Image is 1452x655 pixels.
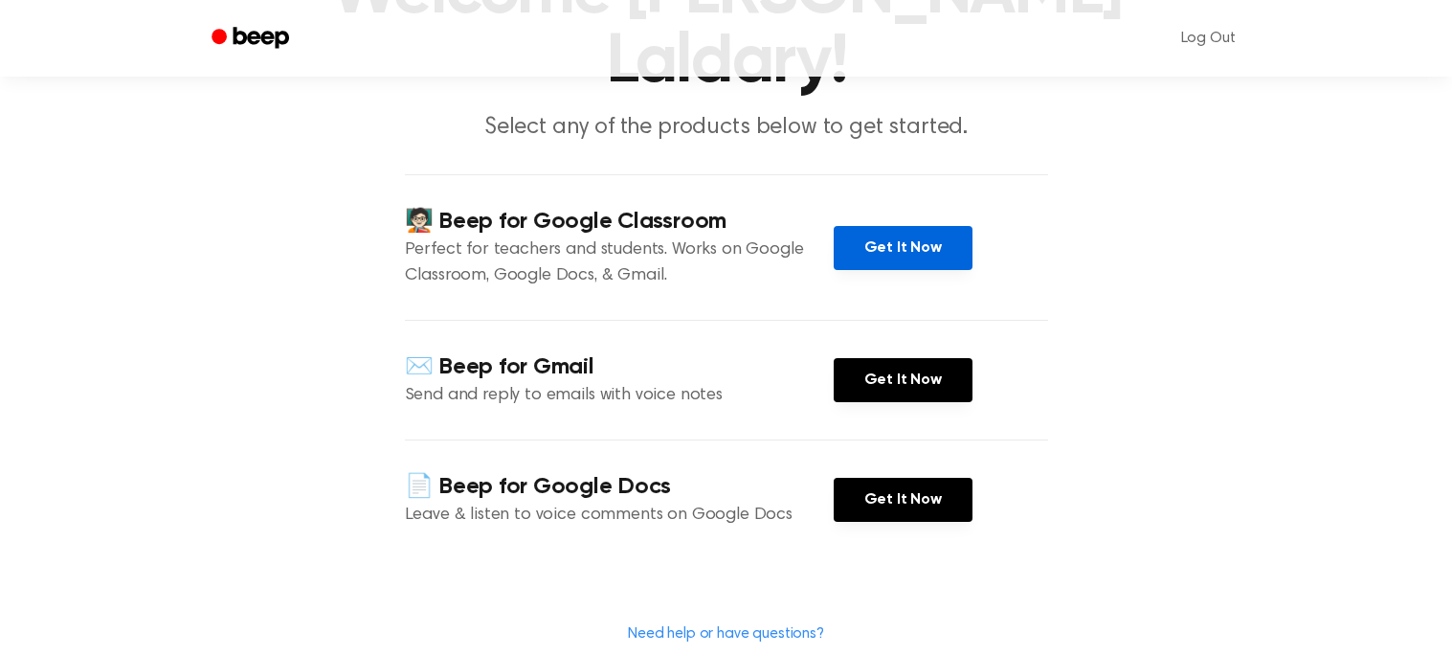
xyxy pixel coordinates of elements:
a: Log Out [1162,15,1255,61]
a: Get It Now [834,358,972,402]
p: Perfect for teachers and students. Works on Google Classroom, Google Docs, & Gmail. [405,237,834,289]
p: Select any of the products below to get started. [359,112,1094,144]
h4: 📄 Beep for Google Docs [405,471,834,503]
h4: 🧑🏻‍🏫 Beep for Google Classroom [405,206,834,237]
p: Send and reply to emails with voice notes [405,383,834,409]
a: Get It Now [834,478,972,522]
h4: ✉️ Beep for Gmail [405,351,834,383]
p: Leave & listen to voice comments on Google Docs [405,503,834,529]
a: Need help or have questions? [628,626,824,642]
a: Beep [198,20,306,57]
a: Get It Now [834,226,972,270]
